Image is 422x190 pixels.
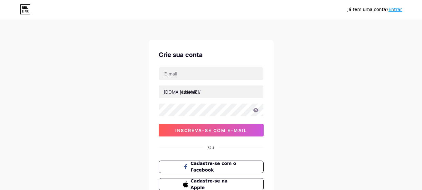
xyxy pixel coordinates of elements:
input: E-mail [159,67,263,80]
button: Cadastre-se com o Facebook [159,161,264,173]
font: Cadastre-se com o Facebook [191,161,236,172]
input: nome de usuário [159,85,263,98]
font: Já tem uma conta? [347,7,389,12]
font: Crie sua conta [159,51,203,59]
font: inscreva-se com e-mail [175,128,247,133]
button: inscreva-se com e-mail [159,124,264,136]
font: Cadastre-se na Apple [191,178,228,190]
font: [DOMAIN_NAME]/ [164,89,201,95]
font: Ou [208,145,214,150]
a: Entrar [389,7,402,12]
